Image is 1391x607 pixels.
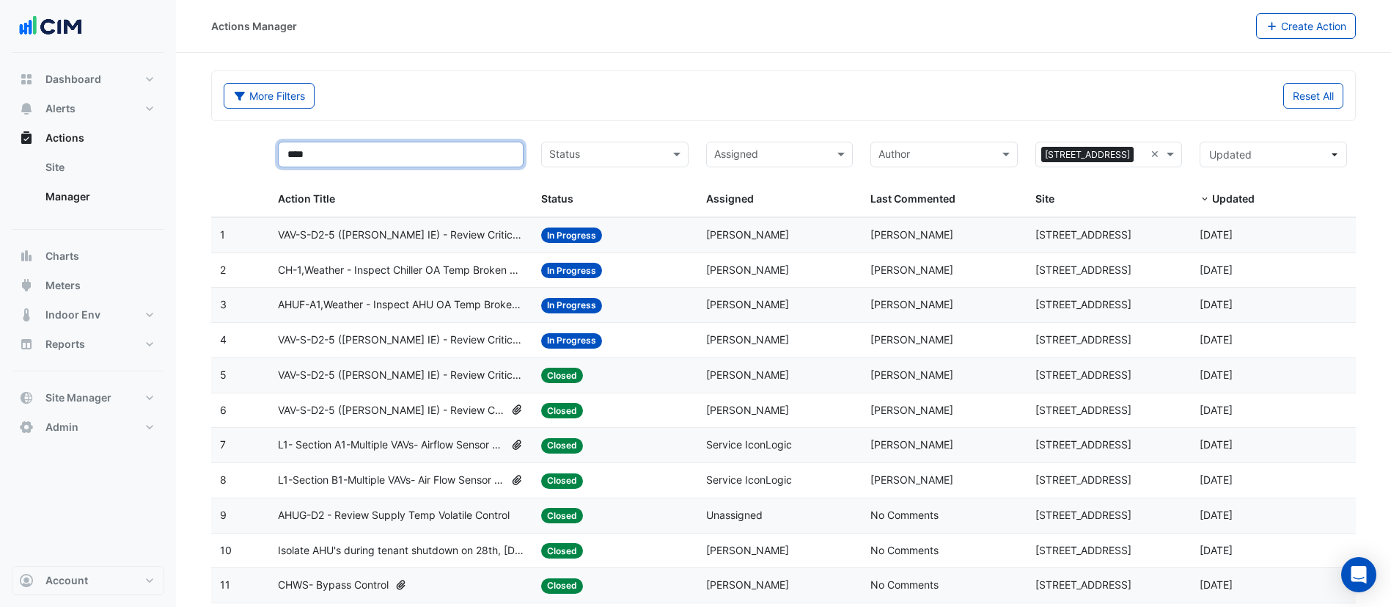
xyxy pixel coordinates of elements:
[1035,578,1131,591] span: [STREET_ADDRESS]
[1200,228,1233,241] span: 2025-08-06T15:34:53.090
[224,83,315,109] button: More Filters
[541,298,602,313] span: In Progress
[541,578,583,594] span: Closed
[45,72,101,87] span: Dashboard
[870,544,939,556] span: No Comments
[220,578,230,591] span: 11
[1035,228,1131,241] span: [STREET_ADDRESS]
[1035,473,1131,486] span: [STREET_ADDRESS]
[19,420,34,435] app-icon: Admin
[541,438,583,454] span: Closed
[541,192,573,205] span: Status
[220,298,227,310] span: 3
[870,333,953,346] span: [PERSON_NAME]
[541,473,583,489] span: Closed
[220,473,227,486] span: 8
[19,72,34,87] app-icon: Dashboard
[706,578,789,591] span: [PERSON_NAME]
[278,192,335,205] span: Action Title
[1256,13,1357,39] button: Create Action
[12,300,164,330] button: Indoor Env
[220,404,227,416] span: 6
[870,368,953,381] span: [PERSON_NAME]
[1035,192,1054,205] span: Site
[19,308,34,322] app-icon: Indoor Env
[220,228,225,241] span: 1
[1150,146,1163,163] span: Clear
[1200,142,1347,167] button: Updated
[706,228,789,241] span: [PERSON_NAME]
[12,65,164,94] button: Dashboard
[220,509,227,521] span: 9
[1283,83,1343,109] button: Reset All
[12,241,164,271] button: Charts
[19,337,34,352] app-icon: Reports
[1200,298,1233,310] span: 2025-08-06T15:33:35.819
[706,404,789,416] span: [PERSON_NAME]
[1209,148,1252,161] span: Updated
[541,228,602,243] span: In Progress
[19,131,34,145] app-icon: Actions
[18,12,84,41] img: Company Logo
[12,412,164,442] button: Admin
[541,543,583,559] span: Closed
[12,330,164,359] button: Reports
[278,367,524,384] span: VAV-S-D2-5 ([PERSON_NAME] IE) - Review Critical Sensor Outside Range
[278,472,505,489] span: L1-Section B1-Multiple VAVs- Air Flow Sensor Calibration
[1035,509,1131,521] span: [STREET_ADDRESS]
[220,263,226,276] span: 2
[220,544,232,556] span: 10
[19,390,34,405] app-icon: Site Manager
[34,182,164,211] a: Manager
[278,542,524,559] span: Isolate AHU's during tenant shutdown on 28th, [DATE] and [DATE]
[19,101,34,116] app-icon: Alerts
[211,18,297,34] div: Actions Manager
[45,101,76,116] span: Alerts
[19,249,34,263] app-icon: Charts
[541,508,583,523] span: Closed
[1200,473,1233,486] span: 2025-07-15T12:18:31.563
[706,333,789,346] span: [PERSON_NAME]
[870,192,955,205] span: Last Commented
[706,192,754,205] span: Assigned
[220,438,226,451] span: 7
[12,566,164,595] button: Account
[1035,333,1131,346] span: [STREET_ADDRESS]
[1200,263,1233,276] span: 2025-08-06T15:34:07.577
[278,227,524,244] span: VAV-S-D2-5 ([PERSON_NAME] IE) - Review Critical Sensor Outside Range
[706,368,789,381] span: [PERSON_NAME]
[12,153,164,217] div: Actions
[45,573,88,588] span: Account
[1035,263,1131,276] span: [STREET_ADDRESS]
[1200,333,1233,346] span: 2025-08-06T15:31:05.605
[870,473,953,486] span: [PERSON_NAME]
[706,438,792,451] span: Service IconLogic
[1035,298,1131,310] span: [STREET_ADDRESS]
[870,578,939,591] span: No Comments
[278,577,389,594] span: CHWS- Bypass Control
[541,368,583,383] span: Closed
[45,308,100,322] span: Indoor Env
[12,383,164,412] button: Site Manager
[12,94,164,123] button: Alerts
[870,263,953,276] span: [PERSON_NAME]
[45,390,111,405] span: Site Manager
[1035,544,1131,556] span: [STREET_ADDRESS]
[12,123,164,153] button: Actions
[1341,557,1376,592] div: Open Intercom Messenger
[541,333,602,349] span: In Progress
[706,544,789,556] span: [PERSON_NAME]
[1035,368,1131,381] span: [STREET_ADDRESS]
[45,131,84,145] span: Actions
[1200,368,1233,381] span: 2025-07-23T12:38:08.495
[12,271,164,300] button: Meters
[278,332,524,349] span: VAV-S-D2-5 ([PERSON_NAME] IE) - Review Critical Sensor Outside Range
[1200,578,1233,591] span: 2025-07-15T12:17:37.930
[278,402,505,419] span: VAV-S-D2-5 ([PERSON_NAME] IE) - Review Critical Sensor Outside Range
[706,473,792,486] span: Service IconLogic
[45,249,79,263] span: Charts
[541,403,583,418] span: Closed
[278,262,524,279] span: CH-1,Weather - Inspect Chiller OA Temp Broken Sensor
[1200,438,1233,451] span: 2025-07-15T12:18:39.224
[278,297,524,313] span: AHUF-A1,Weather - Inspect AHU OA Temp Broken Sensor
